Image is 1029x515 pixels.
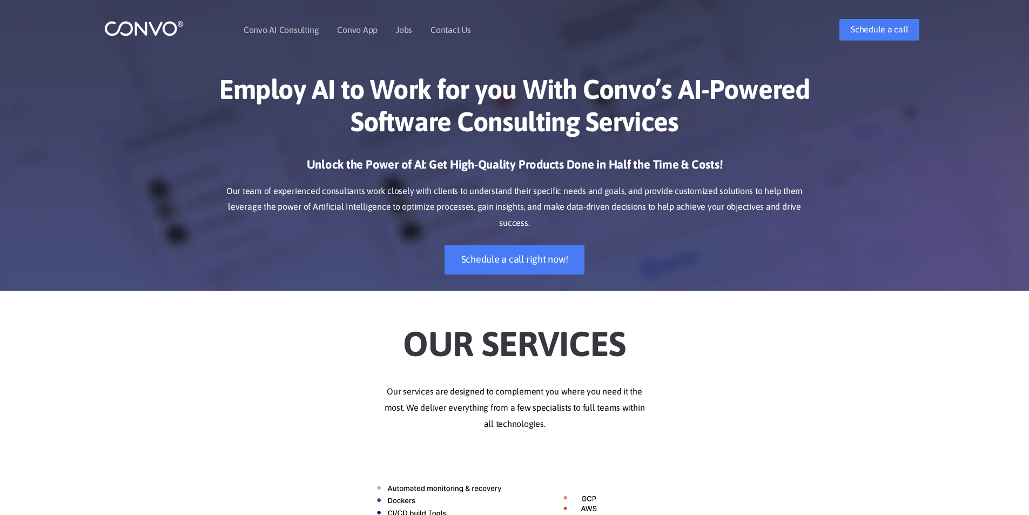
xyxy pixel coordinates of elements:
[337,25,378,34] a: Convo App
[215,73,815,146] h1: Employ AI to Work for you With Convo’s AI-Powered Software Consulting Services
[839,19,919,41] a: Schedule a call
[215,183,815,232] p: Our team of experienced consultants work closely with clients to understand their specific needs ...
[396,25,412,34] a: Jobs
[215,307,815,367] h2: Our Services
[215,384,815,432] p: Our services are designed to complement you where you need it the most. We deliver everything fro...
[445,245,585,275] a: Schedule a call right now!
[244,25,319,34] a: Convo AI Consulting
[215,157,815,180] h3: Unlock the Power of AI: Get High-Quality Products Done in Half the Time & Costs!
[104,20,184,37] img: logo_1.png
[431,25,471,34] a: Contact Us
